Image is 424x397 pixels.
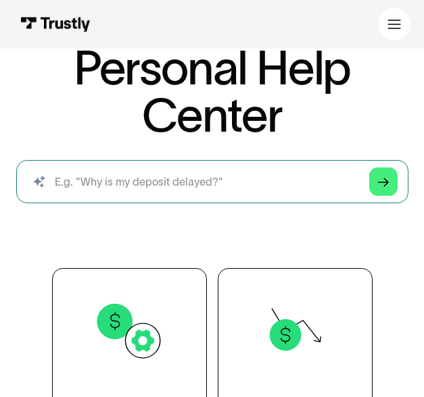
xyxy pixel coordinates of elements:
[16,160,408,203] input: search
[20,17,91,32] img: Trustly Logo
[16,160,408,203] form: Search
[14,44,410,138] h1: Personal Help Center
